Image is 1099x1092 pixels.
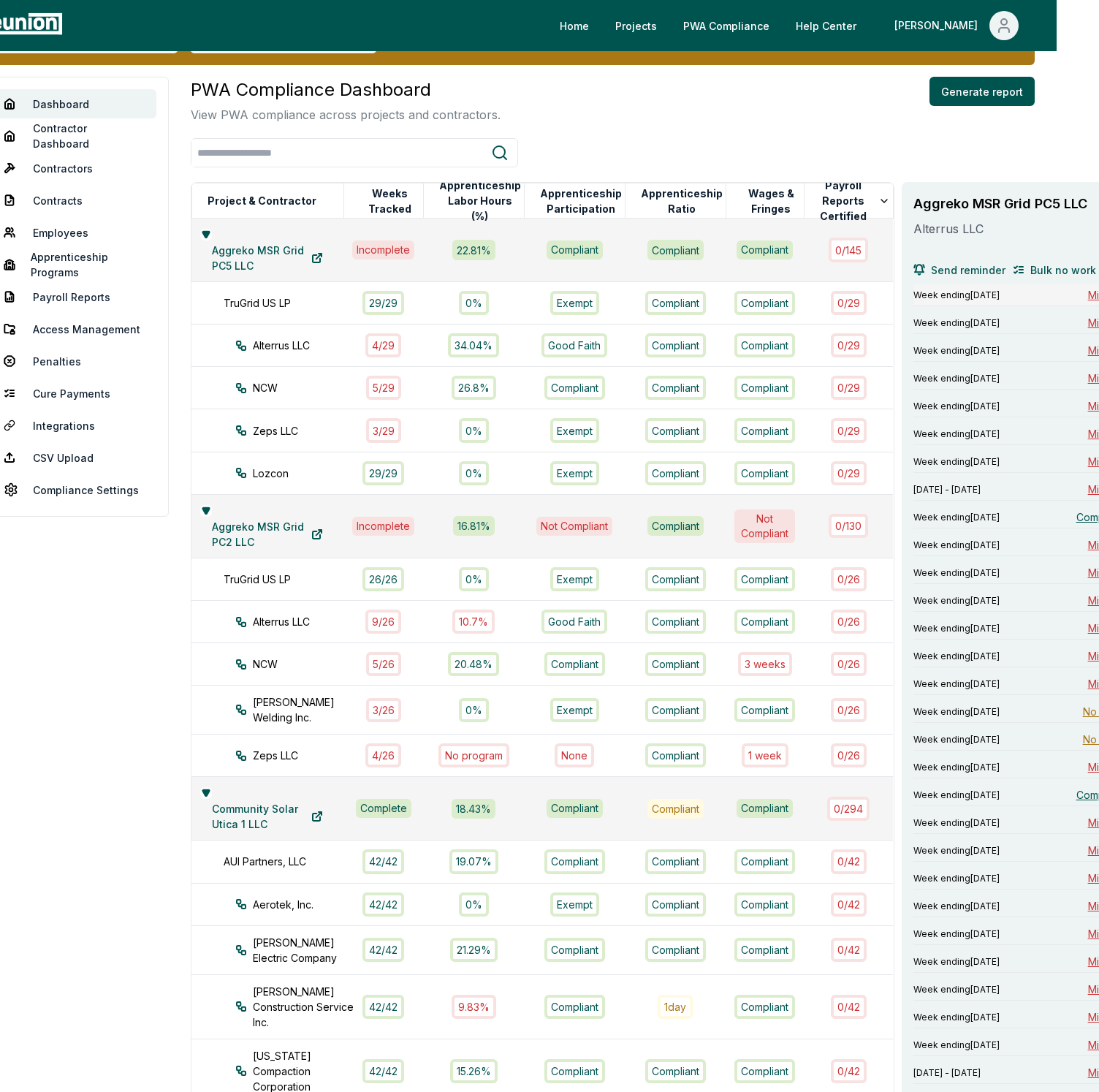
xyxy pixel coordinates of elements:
span: Week ending [DATE] [913,984,1000,996]
div: Not Compliant [536,517,612,536]
div: 0 / 26 [831,652,867,676]
span: Week ending [DATE] [913,956,1000,968]
div: 0% [459,698,489,722]
div: Compliant [645,461,706,485]
div: Compliant [647,240,704,259]
div: 42 / 42 [362,892,404,917]
span: Week ending [DATE] [913,428,1000,440]
a: Projects [604,11,669,40]
span: Week ending [DATE] [913,623,1000,634]
div: None [555,743,594,767]
span: Week ending [DATE] [913,817,1000,829]
div: TruGrid US LP [224,572,358,587]
div: 4 / 29 [365,333,401,357]
a: PWA Compliance [672,11,781,40]
div: 0 / 29 [831,333,867,357]
div: 21.29% [450,938,498,962]
span: Week ending [DATE] [913,401,1000,412]
div: Compliant [734,995,795,1019]
span: Week ending [DATE] [913,734,1000,746]
h3: PWA Compliance Dashboard [191,77,501,103]
div: Exempt [550,892,599,917]
div: Compliant [734,1059,795,1083]
div: Compliant [645,567,706,591]
button: Apprenticeship Participation [537,186,625,216]
span: Week ending [DATE] [913,567,1000,579]
button: Bulk no work [1013,255,1096,284]
div: Exempt [550,567,599,591]
div: Compliant [645,376,706,400]
button: Apprenticeship Ratio [638,186,726,216]
div: Zeps LLC [235,423,370,439]
nav: Main [548,11,1042,40]
div: Compliant [645,333,706,357]
div: Compliant [737,799,793,818]
div: 0 / 42 [831,938,867,962]
div: Compliant [645,1059,706,1083]
div: 0% [459,418,489,442]
span: [DATE] - [DATE] [913,484,981,496]
span: Week ending [DATE] [913,678,1000,690]
div: Compliant [734,418,795,442]
div: Compliant [645,698,706,722]
div: 42 / 42 [362,1059,404,1083]
div: 15.26% [450,1059,498,1083]
div: Exempt [550,418,599,442]
div: Compliant [544,1059,605,1083]
a: Aggreko MSR Grid PC2 LLC [200,520,335,549]
div: Exempt [550,291,599,315]
div: 0% [459,567,489,591]
p: Alterrus LLC [913,220,1096,238]
div: 5 / 29 [366,376,401,400]
div: [PERSON_NAME] Electric Company [235,935,370,966]
h3: Aggreko MSR Grid PC5 LLC [913,194,1096,214]
div: 0 / 145 [829,238,868,262]
span: Week ending [DATE] [913,928,1000,940]
div: 16.81 % [453,516,495,536]
div: Compliant [645,652,706,676]
div: Incomplete [352,517,414,536]
div: 0% [459,892,489,917]
a: Help Center [784,11,868,40]
div: Aerotek, Inc. [235,897,370,912]
div: Not Compliant [734,509,795,543]
span: Week ending [DATE] [913,539,1000,551]
div: [PERSON_NAME] Welding Inc. [235,694,370,725]
div: 0 / 42 [831,849,867,873]
span: Week ending [DATE] [913,1039,1000,1051]
button: Project & Contractor [205,186,319,216]
div: [PERSON_NAME] [894,11,984,40]
div: Good Faith [541,610,607,634]
div: Good Faith [541,333,607,357]
div: 22.81 % [452,240,495,259]
div: 1 week [742,743,788,767]
div: 0 / 42 [831,892,867,917]
div: 0 / 29 [831,291,867,315]
div: AUI Partners, LLC [224,854,358,869]
div: Zeps LLC [235,748,370,763]
span: Week ending [DATE] [913,651,1000,662]
div: Alterrus LLC [235,338,370,353]
div: 1 day [658,995,693,1019]
div: 42 / 42 [362,938,404,962]
div: Compliant [544,652,605,676]
div: Compliant [645,418,706,442]
div: 0 / 294 [827,797,870,821]
div: Compliant [734,461,795,485]
div: 5 / 26 [366,652,401,676]
div: Compliant [544,938,605,962]
div: 0 / 29 [831,461,867,485]
div: Lozcon [235,466,370,481]
span: Week ending [DATE] [913,595,1000,607]
button: Payroll Reports Certified [817,186,893,216]
div: [PERSON_NAME] Construction Service Inc. [235,984,370,1030]
div: 0% [459,291,489,315]
span: Bulk no work [1030,262,1096,278]
div: Compliant [645,743,706,767]
div: Compliant [645,610,706,634]
div: Exempt [550,461,599,485]
div: Compliant [547,799,603,818]
button: Send reminder [913,255,1005,284]
button: Weeks Tracked [357,186,423,216]
div: 26 / 26 [362,567,404,591]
